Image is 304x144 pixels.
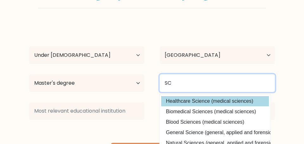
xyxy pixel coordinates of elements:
input: Most relevant educational institution [29,102,144,120]
option: General Science (general, applied and forensic sciences) [161,128,269,138]
option: Healthcare Science (medical sciences) [161,96,269,106]
option: Biomedical Sciences (medical sciences) [161,107,269,117]
input: What did you study? [160,74,275,92]
option: Blood Sciences (medical sciences) [161,117,269,127]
